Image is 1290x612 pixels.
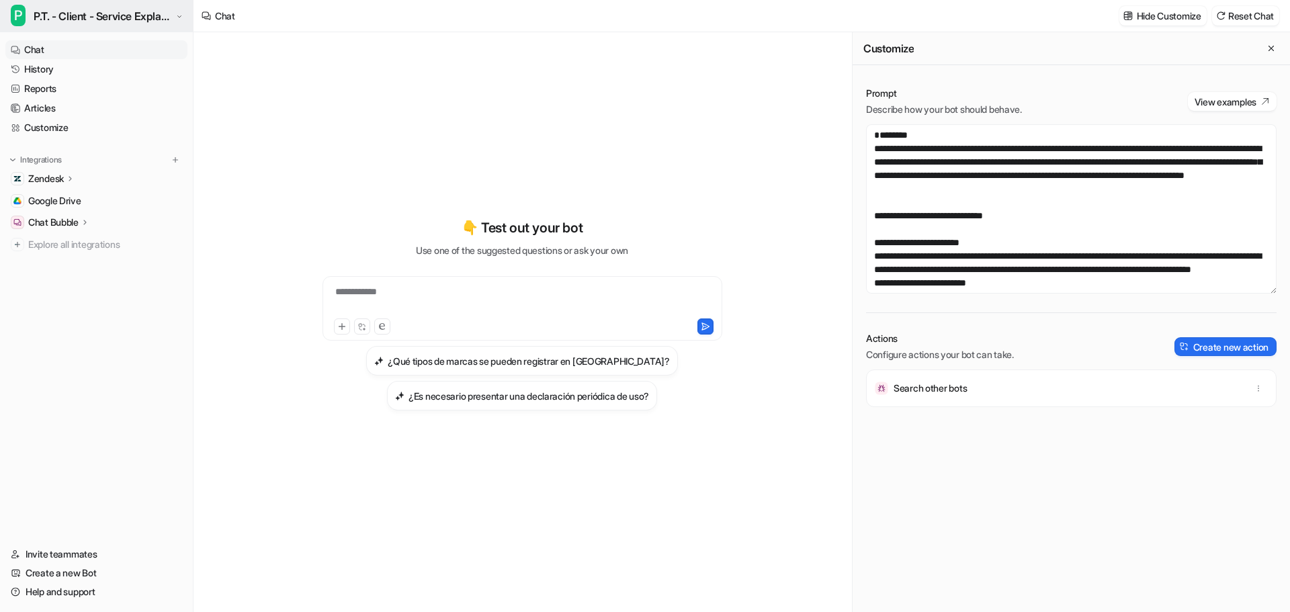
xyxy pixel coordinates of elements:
button: Reset Chat [1212,6,1279,26]
p: Configure actions your bot can take. [866,348,1014,361]
img: ¿Qué tipos de marcas se pueden registrar en Túnez? [374,356,384,366]
img: create-action-icon.svg [1180,342,1189,351]
a: Invite teammates [5,545,187,564]
p: 👇 Test out your bot [462,218,583,238]
span: Google Drive [28,194,81,208]
button: View examples [1188,92,1277,111]
button: Hide Customize [1119,6,1207,26]
img: customize [1123,11,1133,21]
button: Create new action [1174,337,1277,356]
img: Search other bots icon [875,382,888,395]
a: History [5,60,187,79]
p: Actions [866,332,1014,345]
span: P.T. - Client - Service Explanation & Selling [34,7,172,26]
button: Close flyout [1263,40,1279,56]
p: Describe how your bot should behave. [866,103,1022,116]
div: Chat [215,9,235,23]
h3: ¿Es necesario presentar una declaración periódica de uso? [408,389,649,403]
a: Customize [5,118,187,137]
p: Use one of the suggested questions or ask your own [416,243,628,257]
p: Zendesk [28,172,64,185]
a: Chat [5,40,187,59]
span: Explore all integrations [28,234,182,255]
p: Prompt [866,87,1022,100]
button: Integrations [5,153,66,167]
a: Help and support [5,582,187,601]
img: menu_add.svg [171,155,180,165]
img: Zendesk [13,175,21,183]
a: Reports [5,79,187,98]
span: P [11,5,26,26]
a: Google DriveGoogle Drive [5,191,187,210]
img: Chat Bubble [13,218,21,226]
button: ¿Qué tipos de marcas se pueden registrar en Túnez?¿Qué tipos de marcas se pueden registrar en [GE... [366,346,678,376]
button: ¿Es necesario presentar una declaración periódica de uso?¿Es necesario presentar una declaración ... [387,381,657,410]
img: ¿Es necesario presentar una declaración periódica de uso? [395,391,404,401]
a: Explore all integrations [5,235,187,254]
img: reset [1216,11,1225,21]
h3: ¿Qué tipos de marcas se pueden registrar en [GEOGRAPHIC_DATA]? [388,354,670,368]
img: explore all integrations [11,238,24,251]
a: Articles [5,99,187,118]
p: Chat Bubble [28,216,79,229]
img: expand menu [8,155,17,165]
h2: Customize [863,42,914,55]
p: Integrations [20,155,62,165]
img: Google Drive [13,197,21,205]
p: Hide Customize [1137,9,1201,23]
a: Create a new Bot [5,564,187,582]
p: Search other bots [894,382,967,395]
